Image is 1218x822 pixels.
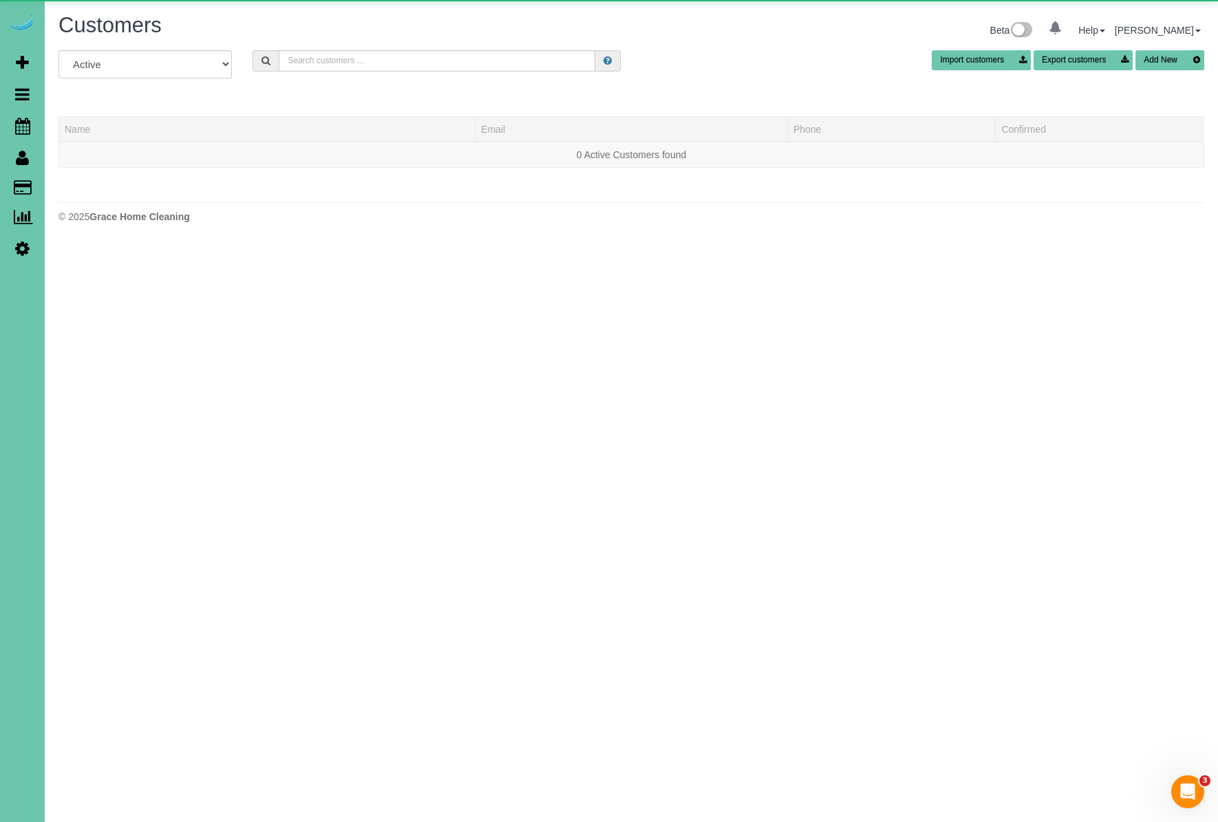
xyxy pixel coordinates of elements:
[1009,22,1032,40] img: New interface
[58,210,1204,224] div: © 2025
[1199,775,1210,786] span: 3
[1034,50,1133,70] button: Export customers
[1171,775,1204,808] iframe: Intercom live chat
[8,14,36,33] img: Automaid Logo
[476,116,788,142] th: Email
[1115,25,1201,36] a: [PERSON_NAME]
[932,50,1031,70] button: Import customers
[1078,25,1105,36] a: Help
[89,211,190,222] strong: Grace Home Cleaning
[58,13,162,37] span: Customers
[279,50,595,72] input: Search customers ...
[996,116,1204,142] th: Confirmed
[59,142,1204,167] td: 0 Active Customers found
[59,116,476,142] th: Name
[787,116,996,142] th: Phone
[990,25,1033,36] a: Beta
[1135,50,1204,70] button: Add New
